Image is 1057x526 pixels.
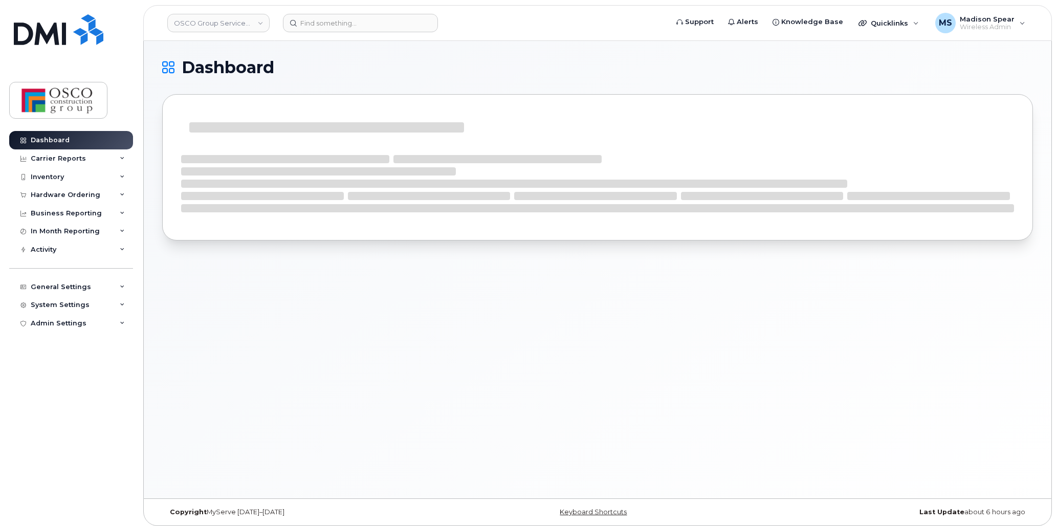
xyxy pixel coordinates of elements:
strong: Copyright [170,508,207,516]
div: MyServe [DATE]–[DATE] [162,508,452,516]
strong: Last Update [919,508,964,516]
a: Keyboard Shortcuts [560,508,627,516]
div: about 6 hours ago [743,508,1033,516]
span: Dashboard [182,60,274,75]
